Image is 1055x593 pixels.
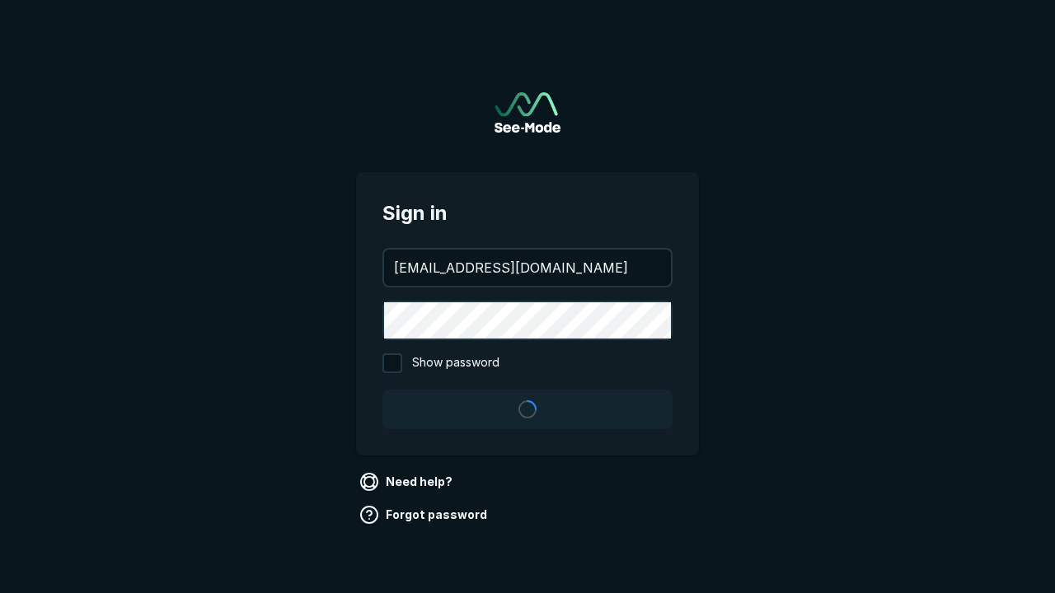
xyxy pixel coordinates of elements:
img: See-Mode Logo [495,92,560,133]
a: Forgot password [356,502,494,528]
a: Need help? [356,469,459,495]
span: Show password [412,353,499,373]
input: your@email.com [384,250,671,286]
a: Go to sign in [495,92,560,133]
span: Sign in [382,198,673,228]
